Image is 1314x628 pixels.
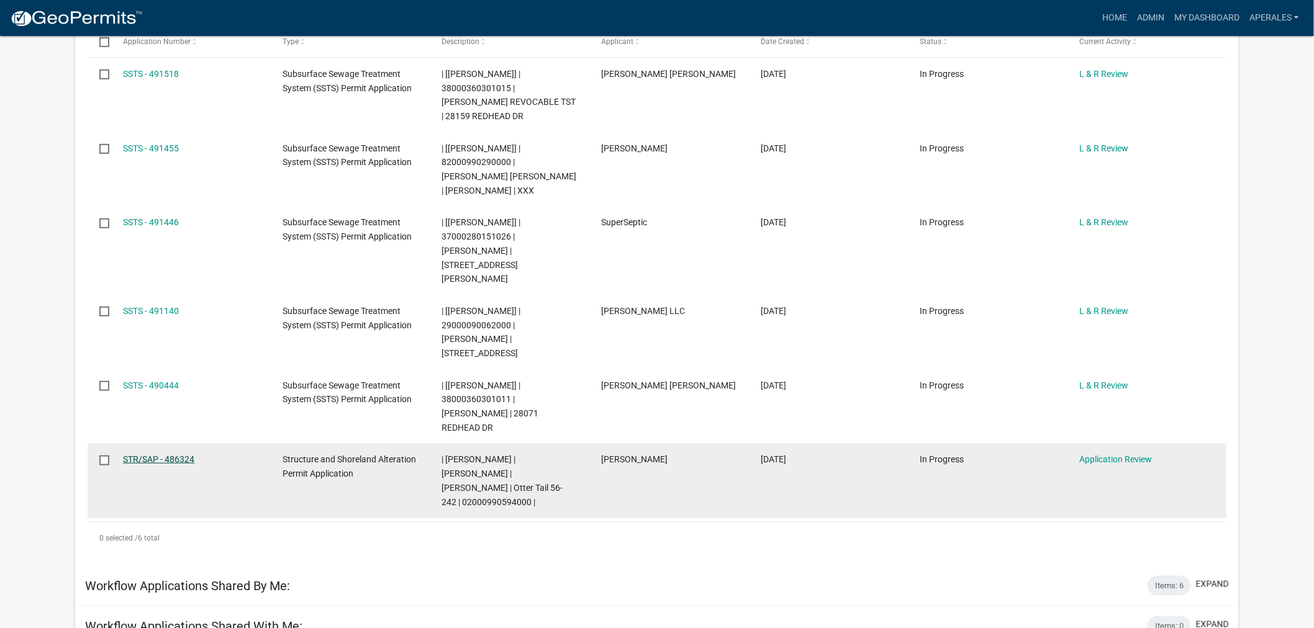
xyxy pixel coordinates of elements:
button: expand [1196,578,1229,591]
h5: Workflow Applications Shared By Me: [85,578,290,593]
datatable-header-cell: Applicant [589,27,749,56]
span: | Andrea Perales | DAVID A NELSON | MARY P NELSON | Otter Tail 56-242 | 02000990594000 | [442,454,563,506]
span: In Progress [920,143,964,153]
span: Subsurface Sewage Treatment System (SSTS) Permit Application [283,306,412,330]
span: Subsurface Sewage Treatment System (SSTS) Permit Application [283,380,412,405]
span: Subsurface Sewage Treatment System (SSTS) Permit Application [283,143,412,168]
span: In Progress [920,217,964,227]
span: 10/12/2025 [761,143,786,153]
a: STR/SAP - 486324 [123,454,194,464]
datatable-header-cell: Date Created [749,27,908,56]
span: Peter Ross Johnson [601,380,736,390]
span: | [Andrea Perales] | 29000090062000 | TROY J GILLESPIE | 26560 CO HWY 5 [442,306,521,358]
datatable-header-cell: Current Activity [1067,27,1227,56]
datatable-header-cell: Status [908,27,1067,56]
span: Peter Ross Johnson [601,69,736,79]
span: In Progress [920,454,964,464]
div: Items: 6 [1148,576,1191,596]
a: L & R Review [1079,306,1128,316]
datatable-header-cell: Type [271,27,430,56]
span: | [Andrea Perales] | 82000990290000 | RICHARD BENJAMIN FRANKLIN | ELISHA FRANKLIN | XXX [442,143,577,195]
span: In Progress [920,306,964,316]
span: | [Andrea Perales] | 38000360301015 | JANICE R KRUSE REVOCABLE TST | 28159 REDHEAD DR [442,69,576,121]
a: SSTS - 490444 [123,380,179,390]
span: 10/12/2025 [761,217,786,227]
span: Status [920,37,942,46]
div: 6 total [88,523,1226,554]
datatable-header-cell: Description [430,27,589,56]
span: Scott M Ellingson [601,143,668,153]
span: | [Andrea Perales] | 37000280151026 | CRAIG IREY | 24711 Matson Point Trl, Pelican Rapids MN 56572 [442,217,521,284]
span: 10/10/2025 [761,306,786,316]
span: Date Created [761,37,804,46]
span: 10/13/2025 [761,69,786,79]
a: Application Review [1079,454,1152,464]
span: Applicant [601,37,633,46]
a: aperales [1244,6,1304,30]
a: My Dashboard [1169,6,1244,30]
a: Home [1097,6,1132,30]
span: | [Andrea Perales] | 38000360301011 | JONATHAN K HOLTEN | 28071 REDHEAD DR [442,380,539,433]
a: SSTS - 491140 [123,306,179,316]
span: David A Nelson [601,454,668,464]
a: SSTS - 491455 [123,143,179,153]
a: SSTS - 491446 [123,217,179,227]
span: Application Number [123,37,191,46]
span: Roisum LLC [601,306,685,316]
a: L & R Review [1079,69,1128,79]
a: SSTS - 491518 [123,69,179,79]
a: L & R Review [1079,217,1128,227]
span: Type [283,37,299,46]
span: 10/01/2025 [761,454,786,464]
span: 0 selected / [99,534,138,542]
datatable-header-cell: Application Number [111,27,271,56]
span: SuperSeptic [601,217,647,227]
span: In Progress [920,69,964,79]
datatable-header-cell: Select [88,27,111,56]
span: Structure and Shoreland Alteration Permit Application [283,454,416,478]
a: L & R Review [1079,380,1128,390]
span: Subsurface Sewage Treatment System (SSTS) Permit Application [283,217,412,241]
span: In Progress [920,380,964,390]
span: Subsurface Sewage Treatment System (SSTS) Permit Application [283,69,412,93]
span: Description [442,37,480,46]
a: Admin [1132,6,1169,30]
a: L & R Review [1079,143,1128,153]
span: Current Activity [1079,37,1131,46]
span: 10/09/2025 [761,380,786,390]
